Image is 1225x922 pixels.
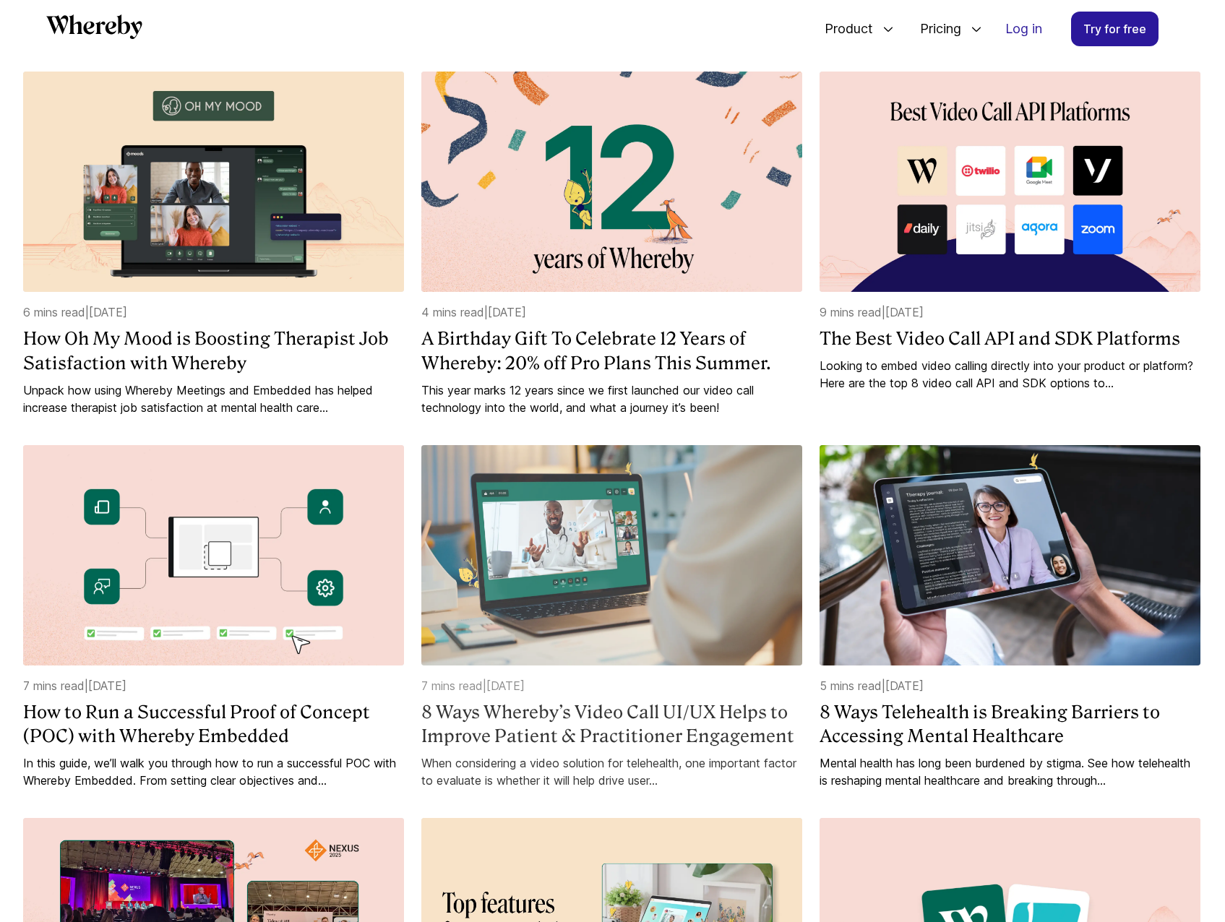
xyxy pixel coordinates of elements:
a: Try for free [1071,12,1159,46]
span: Product [810,5,877,53]
a: Unpack how using Whereby Meetings and Embedded has helped increase therapist job satisfaction at ... [23,382,404,416]
p: 7 mins read | [DATE] [23,677,404,694]
a: 8 Ways Telehealth is Breaking Barriers to Accessing Mental Healthcare [820,700,1200,749]
svg: Whereby [46,14,142,39]
a: When considering a video solution for telehealth, one important factor to evaluate is whether it ... [421,754,802,789]
a: Looking to embed video calling directly into your product or platform? Here are the top 8 video c... [820,357,1200,392]
a: Mental health has long been burdened by stigma. See how telehealth is reshaping mental healthcare... [820,754,1200,789]
a: This year marks 12 years since we first launched our video call technology into the world, and wh... [421,382,802,416]
p: 5 mins read | [DATE] [820,677,1200,694]
a: Whereby [46,14,142,44]
a: How Oh My Mood is Boosting Therapist Job Satisfaction with Whereby [23,327,404,375]
a: The Best Video Call API and SDK Platforms [820,327,1200,351]
a: Log in [994,12,1054,46]
span: Pricing [906,5,965,53]
a: A Birthday Gift To Celebrate 12 Years of Whereby: 20% off Pro Plans This Summer. [421,327,802,375]
p: 7 mins read | [DATE] [421,677,802,694]
p: 4 mins read | [DATE] [421,303,802,321]
p: 6 mins read | [DATE] [23,303,404,321]
a: 8 Ways Whereby’s Video Call UI/UX Helps to Improve Patient & Practitioner Engagement [421,700,802,749]
a: In this guide, we’ll walk you through how to run a successful POC with Whereby Embedded. From set... [23,754,404,789]
a: How to Run a Successful Proof of Concept (POC) with Whereby Embedded [23,700,404,749]
p: 9 mins read | [DATE] [820,303,1200,321]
